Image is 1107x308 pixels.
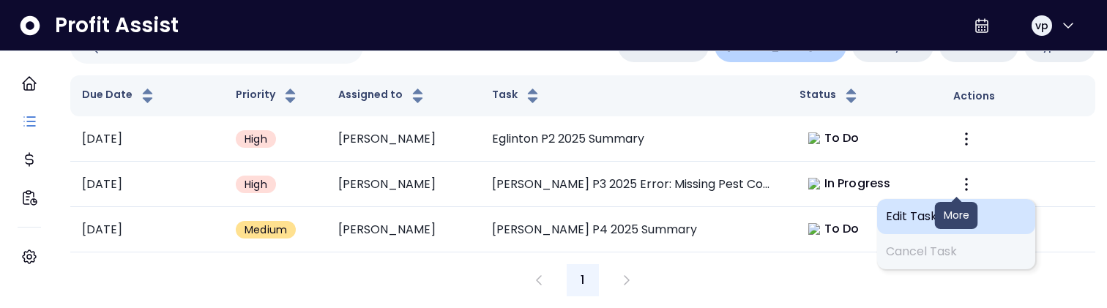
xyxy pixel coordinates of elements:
[338,87,427,105] button: Assigned to
[327,162,480,207] td: [PERSON_NAME]
[953,171,980,198] button: More
[327,116,480,162] td: [PERSON_NAME]
[808,132,820,144] img: Not yet Started
[480,162,788,207] td: [PERSON_NAME] P3 2025 Error: Missing Pest Control Expense
[245,177,267,192] span: High
[824,175,890,192] span: In Progress
[70,116,224,162] td: [DATE]
[581,271,584,289] span: 1
[55,12,179,39] span: Profit Assist
[808,223,820,235] img: Not yet Started
[886,208,1026,225] span: Edit Task
[808,178,820,189] img: in-progress
[82,87,157,105] button: Due Date
[824,129,860,147] span: To Do
[799,87,860,105] button: Status
[523,264,555,296] button: Previous page
[70,162,224,207] td: [DATE]
[877,199,1035,269] div: More
[245,222,287,237] span: Medium
[1035,18,1048,33] span: vp
[935,202,978,229] div: More
[492,87,542,105] button: Task
[245,132,267,146] span: High
[480,207,788,252] td: [PERSON_NAME] P4 2025 Summary
[611,264,643,296] button: Next page
[567,264,599,296] button: Go to page 1
[886,243,1026,260] span: Cancel Task
[327,207,480,252] td: [PERSON_NAME]
[942,75,1095,116] th: Actions
[70,207,224,252] td: [DATE]
[236,87,299,105] button: Priority
[953,126,980,152] button: More
[480,116,788,162] td: Eglinton P2 2025 Summary
[824,220,860,238] span: To Do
